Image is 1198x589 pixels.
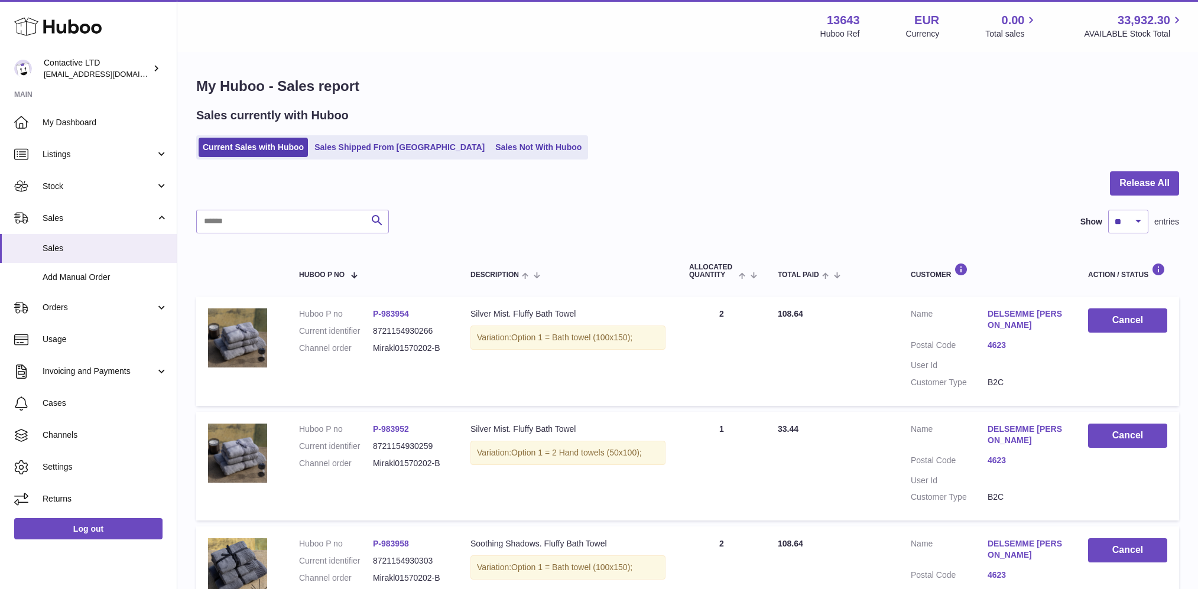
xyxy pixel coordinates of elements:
[988,424,1064,446] a: DELSEMME [PERSON_NAME]
[208,424,267,483] img: silver-mist-fluffy-bath-towel-1.jpg
[778,271,819,279] span: Total paid
[911,424,988,449] dt: Name
[299,441,373,452] dt: Current identifier
[988,377,1064,388] dd: B2C
[43,366,155,377] span: Invoicing and Payments
[43,334,168,345] span: Usage
[43,493,168,505] span: Returns
[988,308,1064,331] a: DELSEMME [PERSON_NAME]
[373,539,409,548] a: P-983958
[299,308,373,320] dt: Huboo P no
[43,213,155,224] span: Sales
[43,398,168,409] span: Cases
[1088,263,1167,279] div: Action / Status
[689,263,736,279] span: ALLOCATED Quantity
[911,455,988,469] dt: Postal Code
[778,309,803,318] span: 108.64
[44,69,174,79] span: [EMAIL_ADDRESS][DOMAIN_NAME]
[778,424,798,434] span: 33.44
[373,309,409,318] a: P-983954
[43,149,155,160] span: Listings
[373,458,447,469] dd: Mirakl01570202-B
[299,538,373,549] dt: Huboo P no
[1110,171,1179,196] button: Release All
[491,138,586,157] a: Sales Not With Huboo
[1118,12,1170,28] span: 33,932.30
[196,108,349,123] h2: Sales currently with Huboo
[911,570,988,584] dt: Postal Code
[299,458,373,469] dt: Channel order
[470,555,665,580] div: Variation:
[199,138,308,157] a: Current Sales with Huboo
[470,271,519,279] span: Description
[1002,12,1025,28] span: 0.00
[373,424,409,434] a: P-983952
[985,28,1038,40] span: Total sales
[299,555,373,567] dt: Current identifier
[511,562,632,572] span: Option 1 = Bath towel (100x150);
[373,343,447,354] dd: Mirakl01570202-B
[299,343,373,354] dt: Channel order
[373,572,447,584] dd: Mirakl01570202-B
[1084,12,1184,40] a: 33,932.30 AVAILABLE Stock Total
[14,60,32,77] img: soul@SOWLhome.com
[470,441,665,465] div: Variation:
[911,538,988,564] dt: Name
[208,308,267,367] img: silver-mist-fluffy-bath-towel-1.jpg
[820,28,860,40] div: Huboo Ref
[911,377,988,388] dt: Customer Type
[1084,28,1184,40] span: AVAILABLE Stock Total
[988,492,1064,503] dd: B2C
[511,448,642,457] span: Option 1 = 2 Hand towels (50x100);
[1088,308,1167,333] button: Cancel
[43,181,155,192] span: Stock
[1088,538,1167,562] button: Cancel
[988,538,1064,561] a: DELSEMME [PERSON_NAME]
[911,340,988,354] dt: Postal Code
[1080,216,1102,227] label: Show
[373,326,447,337] dd: 8721154930266
[196,77,1179,96] h1: My Huboo - Sales report
[470,326,665,350] div: Variation:
[914,12,939,28] strong: EUR
[677,297,766,405] td: 2
[43,302,155,313] span: Orders
[988,455,1064,466] a: 4623
[911,492,988,503] dt: Customer Type
[985,12,1038,40] a: 0.00 Total sales
[299,271,345,279] span: Huboo P no
[299,326,373,337] dt: Current identifier
[299,572,373,584] dt: Channel order
[14,518,163,539] a: Log out
[906,28,940,40] div: Currency
[373,555,447,567] dd: 8721154930303
[911,360,988,371] dt: User Id
[310,138,489,157] a: Sales Shipped From [GEOGRAPHIC_DATA]
[43,117,168,128] span: My Dashboard
[911,263,1064,279] div: Customer
[43,461,168,473] span: Settings
[470,424,665,435] div: Silver Mist. Fluffy Bath Towel
[1154,216,1179,227] span: entries
[44,57,150,80] div: Contactive LTD
[43,243,168,254] span: Sales
[988,570,1064,581] a: 4623
[43,429,168,441] span: Channels
[470,538,665,549] div: Soothing Shadows. Fluffy Bath Towel
[470,308,665,320] div: Silver Mist. Fluffy Bath Towel
[43,272,168,283] span: Add Manual Order
[1088,424,1167,448] button: Cancel
[988,340,1064,351] a: 4623
[827,12,860,28] strong: 13643
[677,412,766,520] td: 1
[373,441,447,452] dd: 8721154930259
[911,475,988,486] dt: User Id
[511,333,632,342] span: Option 1 = Bath towel (100x150);
[911,308,988,334] dt: Name
[299,424,373,435] dt: Huboo P no
[778,539,803,548] span: 108.64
